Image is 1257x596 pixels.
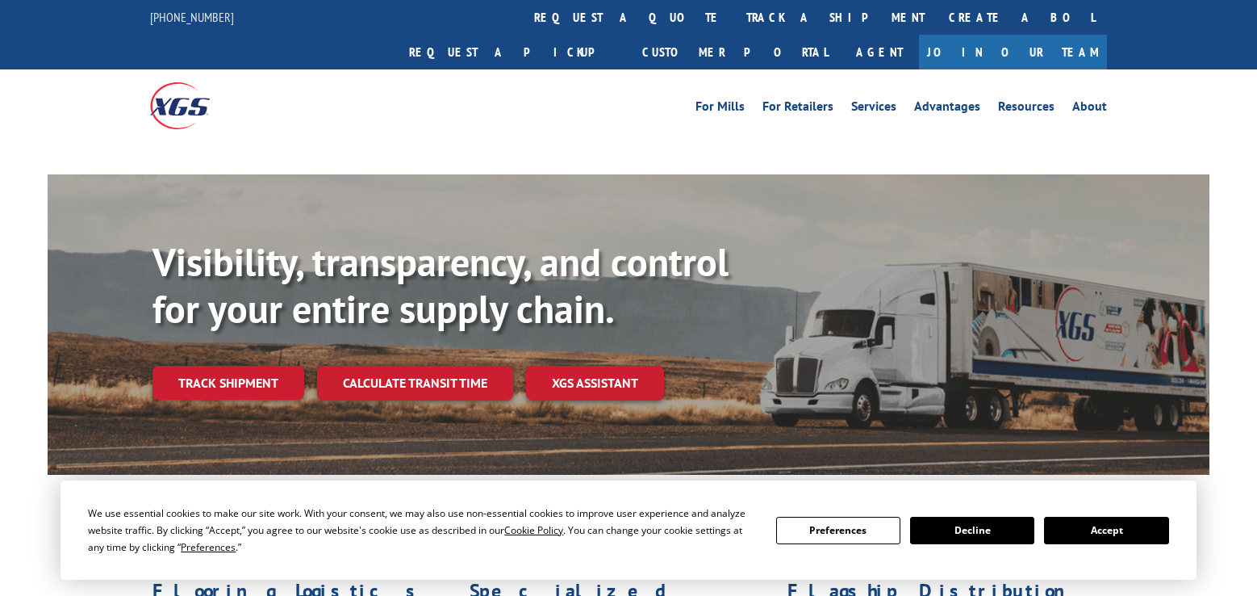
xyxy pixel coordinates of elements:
div: Cookie Consent Prompt [61,481,1196,580]
a: For Retailers [762,100,833,118]
a: Customer Portal [630,35,840,69]
div: We use essential cookies to make our site work. With your consent, we may also use non-essential ... [88,505,756,556]
a: Agent [840,35,919,69]
a: Track shipment [152,366,304,400]
b: Visibility, transparency, and control for your entire supply chain. [152,237,729,334]
a: Join Our Team [919,35,1107,69]
a: Services [851,100,896,118]
a: About [1072,100,1107,118]
button: Accept [1044,517,1168,544]
a: Calculate transit time [317,366,513,401]
a: Resources [998,100,1054,118]
a: For Mills [695,100,745,118]
a: [PHONE_NUMBER] [150,9,234,25]
a: Advantages [914,100,980,118]
button: Preferences [776,517,900,544]
span: Cookie Policy [504,523,563,537]
a: XGS ASSISTANT [526,366,664,401]
a: Request a pickup [397,35,630,69]
button: Decline [910,517,1034,544]
span: Preferences [181,540,236,554]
